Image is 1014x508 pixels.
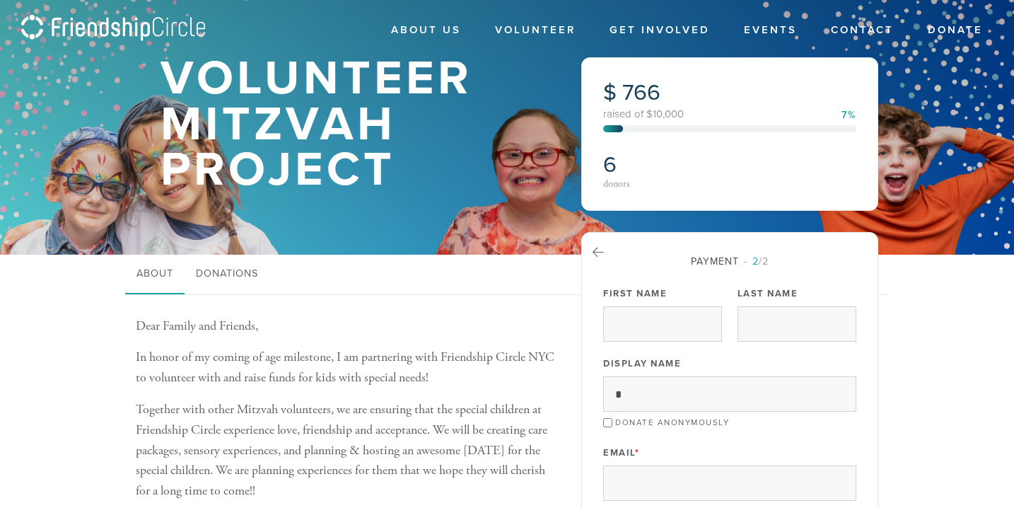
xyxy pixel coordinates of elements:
[603,446,639,459] label: Email
[738,287,798,300] label: Last Name
[603,79,617,106] span: $
[603,287,667,300] label: First Name
[733,17,808,44] a: Events
[752,255,759,267] span: 2
[484,17,586,44] a: Volunteer
[603,254,856,269] div: Payment
[125,255,185,294] a: About
[615,417,729,427] label: Donate Anonymously
[136,347,560,388] p: In honor of my coming of age milestone, I am partnering with Friendship Circle NYC to volunteer w...
[603,151,725,178] h2: 6
[136,400,560,502] p: Together with other Mitzvah volunteers, we are ensuring that the special children at Friendship C...
[21,15,205,42] img: logo_fc.png
[380,17,472,44] a: About Us
[744,255,769,267] span: /2
[917,17,993,44] a: Donate
[599,17,721,44] a: Get Involved
[635,447,640,458] span: This field is required.
[603,357,681,370] label: Display Name
[820,17,904,44] a: Contact
[161,56,535,193] h1: Volunteer Mitzvah Project
[603,109,856,120] div: raised of $10,000
[841,110,856,120] div: 7%
[603,179,725,189] div: donors
[622,79,660,106] span: 766
[136,316,560,337] p: Dear Family and Friends,
[185,255,269,294] a: Donations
